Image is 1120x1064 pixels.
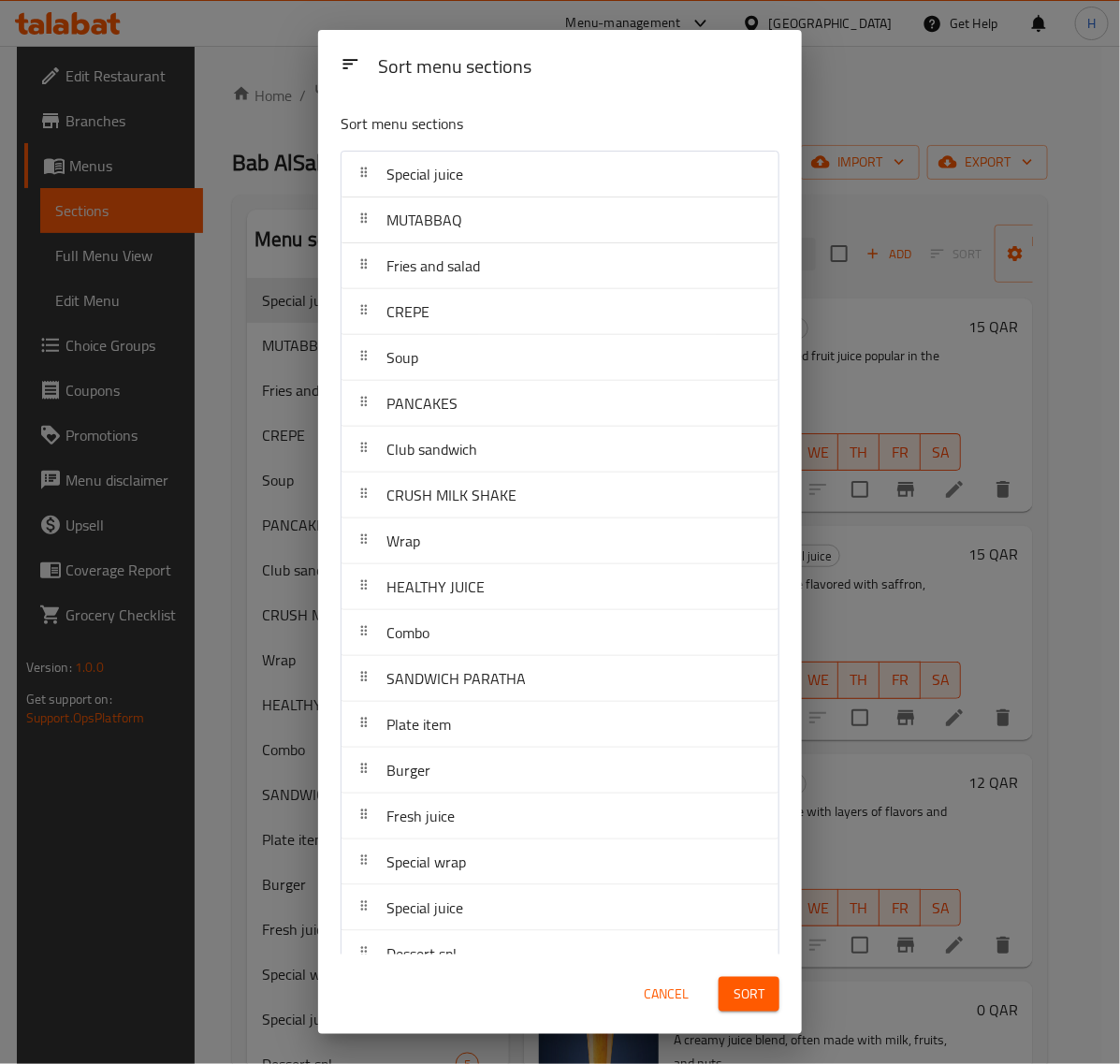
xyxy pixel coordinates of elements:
div: Sort menu sections [371,47,787,89]
div: SANDWICH PARATHA [342,656,778,702]
span: Dessert spl [386,940,457,968]
div: Special juice [342,152,778,197]
div: HEALTHY JUICE [342,564,778,610]
div: Wrap [342,518,778,564]
span: SANDWICH PARATHA [386,664,526,692]
div: Special wrap [342,839,778,885]
span: Club sandwich [386,435,477,463]
div: Burger [342,748,778,794]
span: Soup [386,343,418,372]
div: CREPE [342,289,778,335]
span: Special wrap [386,848,466,876]
div: Fries and salad [342,243,778,289]
p: Sort menu sections [341,112,689,136]
button: Cancel [636,977,696,1012]
div: Soup [342,335,778,381]
span: Fries and salad [386,252,480,280]
span: Special juice [386,894,463,922]
button: Sort [719,977,779,1012]
div: Dessert spl [342,931,778,977]
span: CREPE [386,298,429,326]
span: Combo [386,619,429,647]
div: Special juice [342,885,778,931]
span: Plate item [386,710,451,738]
span: PANCAKES [386,389,458,417]
span: MUTABBAQ [386,206,462,234]
span: Fresh juice [386,802,455,830]
span: Special juice [386,160,463,188]
div: PANCAKES [342,381,778,427]
span: Burger [386,756,430,784]
span: Cancel [644,983,689,1006]
div: Plate item [342,702,778,748]
div: Combo [342,610,778,656]
div: CRUSH MILK SHAKE [342,473,778,518]
span: Wrap [386,527,420,555]
span: HEALTHY JUICE [386,573,485,601]
div: Fresh juice [342,794,778,839]
div: MUTABBAQ [342,197,778,243]
span: CRUSH MILK SHAKE [386,481,516,509]
span: Sort [734,983,764,1006]
div: Club sandwich [342,427,778,473]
